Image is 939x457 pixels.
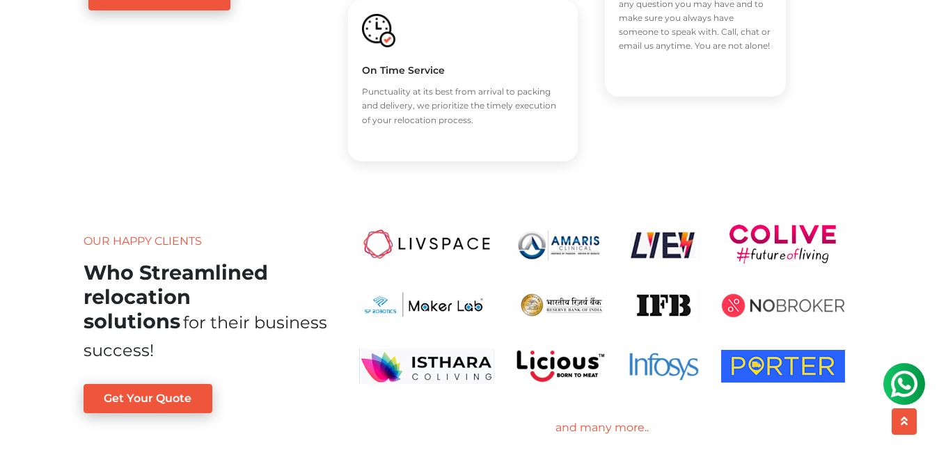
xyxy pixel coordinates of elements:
img: amaris [516,225,607,264]
h2: Who Streamlined relocation solutions [84,260,268,333]
img: lye [629,225,699,264]
span: for their business success! [84,312,327,360]
img: whatsapp-icon.svg [14,14,42,42]
p: Our Happy Clients [84,233,327,250]
img: nobroker [721,286,845,325]
img: infosys [629,347,699,386]
img: porter [721,347,845,386]
p: Punctuality at its best from arrival to packing and delivery, we prioritize the timely execution ... [362,85,564,127]
img: RBI [516,286,607,325]
img: ifb [629,286,699,325]
h5: On Time Service [362,64,564,77]
img: livespace [359,225,494,264]
img: ishtara [359,347,494,386]
a: Get Your Quote [84,384,213,413]
button: scroll up [892,408,917,435]
div: and many more.. [348,419,856,436]
img: colive [729,225,836,264]
img: licious [516,347,607,386]
img: makers_lab [359,286,494,325]
img: boxigo_packers_and_movers_huge_guarantee [362,14,395,47]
